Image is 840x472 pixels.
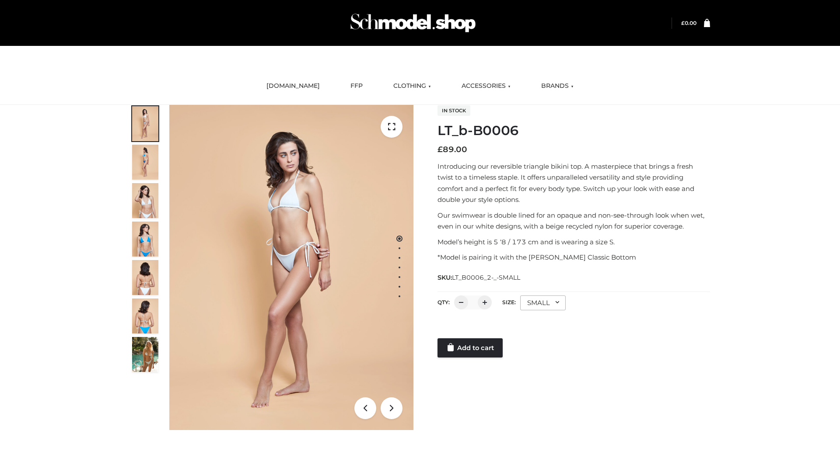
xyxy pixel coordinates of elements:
[437,145,467,154] bdi: 89.00
[132,183,158,218] img: ArielClassicBikiniTop_CloudNine_AzureSky_OW114ECO_3-scaled.jpg
[437,145,443,154] span: £
[437,123,710,139] h1: LT_b-B0006
[132,298,158,333] img: ArielClassicBikiniTop_CloudNine_AzureSky_OW114ECO_8-scaled.jpg
[260,76,326,96] a: [DOMAIN_NAME]
[520,295,566,310] div: SMALL
[132,222,158,257] img: ArielClassicBikiniTop_CloudNine_AzureSky_OW114ECO_4-scaled.jpg
[437,252,710,263] p: *Model is pairing it with the [PERSON_NAME] Classic Bottom
[681,20,685,26] span: £
[132,106,158,141] img: ArielClassicBikiniTop_CloudNine_AzureSky_OW114ECO_1-scaled.jpg
[437,161,710,205] p: Introducing our reversible triangle bikini top. A masterpiece that brings a fresh twist to a time...
[452,274,520,281] span: LT_B0006_2-_-SMALL
[132,145,158,180] img: ArielClassicBikiniTop_CloudNine_AzureSky_OW114ECO_2-scaled.jpg
[437,236,710,248] p: Model’s height is 5 ‘8 / 173 cm and is wearing a size S.
[437,338,503,357] a: Add to cart
[344,76,369,96] a: FFP
[132,337,158,372] img: Arieltop_CloudNine_AzureSky2.jpg
[347,6,479,40] img: Schmodel Admin 964
[681,20,696,26] bdi: 0.00
[455,76,517,96] a: ACCESSORIES
[132,260,158,295] img: ArielClassicBikiniTop_CloudNine_AzureSky_OW114ECO_7-scaled.jpg
[387,76,437,96] a: CLOTHING
[681,20,696,26] a: £0.00
[169,105,413,430] img: ArielClassicBikiniTop_CloudNine_AzureSky_OW114ECO_1
[437,105,470,116] span: In stock
[437,272,521,283] span: SKU:
[437,210,710,232] p: Our swimwear is double lined for an opaque and non-see-through look when wet, even in our white d...
[502,299,516,305] label: Size:
[535,76,580,96] a: BRANDS
[437,299,450,305] label: QTY:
